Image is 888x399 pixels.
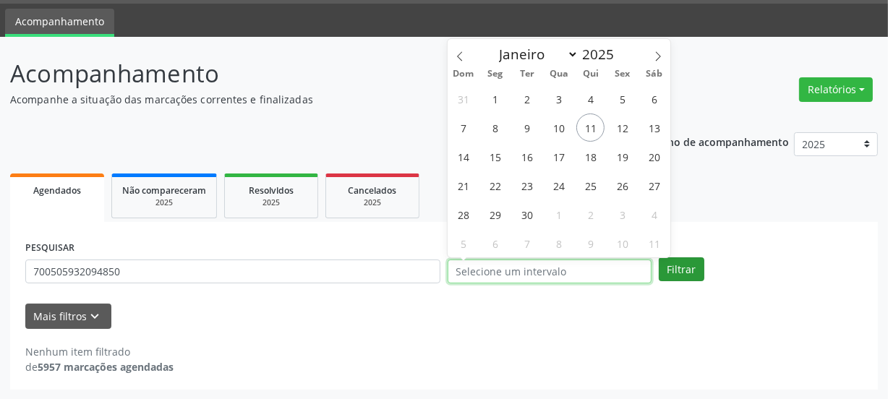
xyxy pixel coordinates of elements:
[482,229,510,257] span: Outubro 6, 2025
[235,197,307,208] div: 2025
[640,171,668,199] span: Setembro 27, 2025
[513,113,542,142] span: Setembro 9, 2025
[608,142,636,171] span: Setembro 19, 2025
[659,257,704,282] button: Filtrar
[450,113,478,142] span: Setembro 7, 2025
[576,200,605,228] span: Outubro 2, 2025
[10,92,618,107] p: Acompanhe a situação das marcações correntes e finalizadas
[545,229,573,257] span: Outubro 8, 2025
[608,113,636,142] span: Setembro 12, 2025
[545,85,573,113] span: Setembro 3, 2025
[513,229,542,257] span: Outubro 7, 2025
[10,56,618,92] p: Acompanhamento
[482,85,510,113] span: Setembro 1, 2025
[492,44,579,64] select: Month
[579,45,626,64] input: Year
[336,197,409,208] div: 2025
[545,142,573,171] span: Setembro 17, 2025
[87,309,103,325] i: keyboard_arrow_down
[25,304,111,329] button: Mais filtroskeyboard_arrow_down
[25,344,174,359] div: Nenhum item filtrado
[640,229,668,257] span: Outubro 11, 2025
[576,113,605,142] span: Setembro 11, 2025
[640,85,668,113] span: Setembro 6, 2025
[608,200,636,228] span: Outubro 3, 2025
[607,69,639,79] span: Sex
[799,77,873,102] button: Relatórios
[639,69,670,79] span: Sáb
[122,184,206,197] span: Não compareceram
[25,359,174,374] div: de
[545,171,573,199] span: Setembro 24, 2025
[5,9,114,37] a: Acompanhamento
[608,85,636,113] span: Setembro 5, 2025
[450,85,478,113] span: Agosto 31, 2025
[122,197,206,208] div: 2025
[545,200,573,228] span: Outubro 1, 2025
[448,259,652,284] input: Selecione um intervalo
[575,69,607,79] span: Qui
[640,113,668,142] span: Setembro 13, 2025
[482,200,510,228] span: Setembro 29, 2025
[640,142,668,171] span: Setembro 20, 2025
[450,142,478,171] span: Setembro 14, 2025
[33,184,81,197] span: Agendados
[249,184,294,197] span: Resolvidos
[38,360,174,374] strong: 5957 marcações agendadas
[576,229,605,257] span: Outubro 9, 2025
[448,69,479,79] span: Dom
[482,142,510,171] span: Setembro 15, 2025
[608,229,636,257] span: Outubro 10, 2025
[513,142,542,171] span: Setembro 16, 2025
[545,113,573,142] span: Setembro 10, 2025
[661,132,789,150] p: Ano de acompanhamento
[482,113,510,142] span: Setembro 8, 2025
[513,171,542,199] span: Setembro 23, 2025
[25,259,440,284] input: Nome, CNS
[349,184,397,197] span: Cancelados
[513,200,542,228] span: Setembro 30, 2025
[513,85,542,113] span: Setembro 2, 2025
[640,200,668,228] span: Outubro 4, 2025
[450,171,478,199] span: Setembro 21, 2025
[576,85,605,113] span: Setembro 4, 2025
[479,69,511,79] span: Seg
[511,69,543,79] span: Ter
[576,171,605,199] span: Setembro 25, 2025
[450,229,478,257] span: Outubro 5, 2025
[543,69,575,79] span: Qua
[576,142,605,171] span: Setembro 18, 2025
[608,171,636,199] span: Setembro 26, 2025
[25,237,74,259] label: PESQUISAR
[450,200,478,228] span: Setembro 28, 2025
[482,171,510,199] span: Setembro 22, 2025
